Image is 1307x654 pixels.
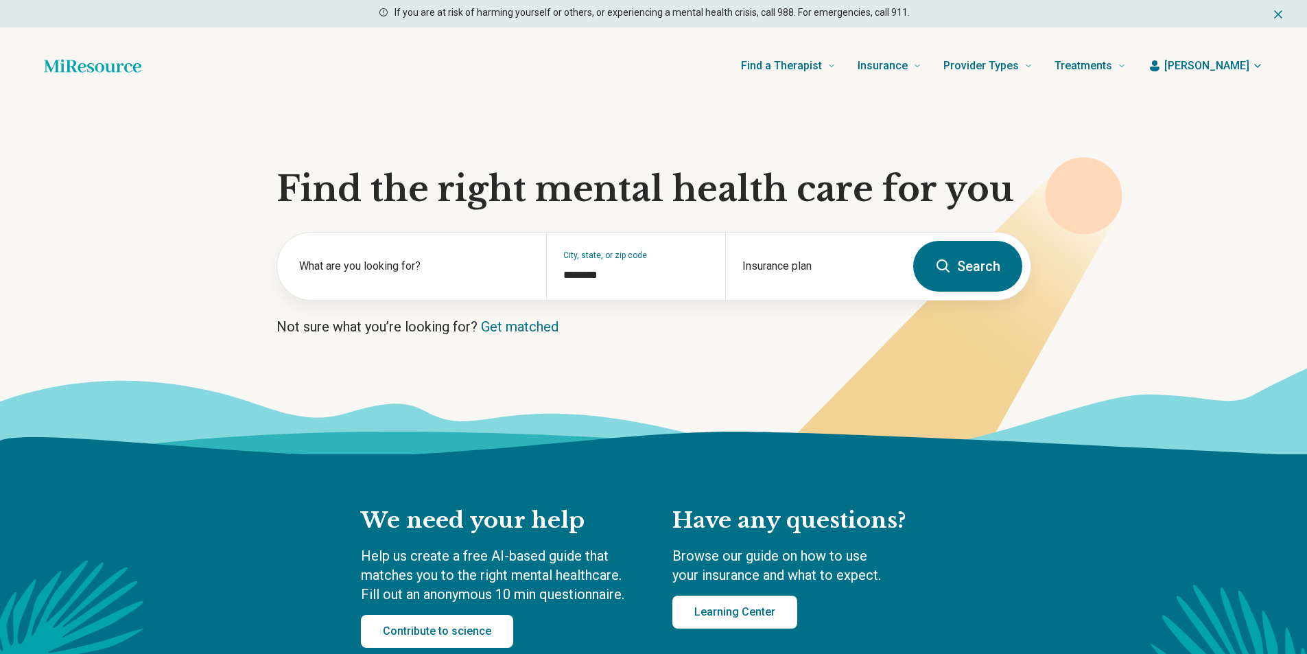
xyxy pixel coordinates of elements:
[858,56,908,75] span: Insurance
[1055,56,1112,75] span: Treatments
[276,317,1031,336] p: Not sure what you’re looking for?
[672,596,797,629] a: Learning Center
[276,169,1031,210] h1: Find the right mental health care for you
[913,241,1022,292] button: Search
[361,546,645,604] p: Help us create a free AI-based guide that matches you to the right mental healthcare. Fill out an...
[741,38,836,93] a: Find a Therapist
[1271,5,1285,22] button: Dismiss
[943,38,1033,93] a: Provider Types
[672,546,947,585] p: Browse our guide on how to use your insurance and what to expect.
[361,506,645,535] h2: We need your help
[943,56,1019,75] span: Provider Types
[858,38,921,93] a: Insurance
[741,56,822,75] span: Find a Therapist
[1148,58,1263,74] button: [PERSON_NAME]
[299,258,530,275] label: What are you looking for?
[480,318,559,335] a: Get matched
[44,52,141,80] a: Home page
[672,506,947,535] h2: Have any questions?
[361,615,513,648] a: Contribute to science
[1055,38,1126,93] a: Treatments
[399,5,905,20] p: If you are at risk of harming yourself or others, or experiencing a mental health crisis, call 98...
[1164,58,1249,74] span: [PERSON_NAME]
